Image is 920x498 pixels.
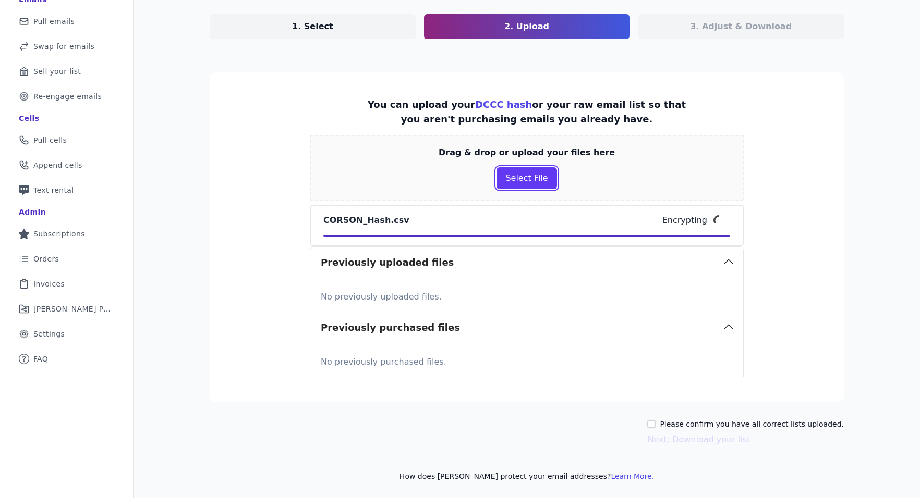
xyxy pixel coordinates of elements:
[8,129,125,152] a: Pull cells
[33,160,82,170] span: Append cells
[33,329,65,339] span: Settings
[210,14,416,39] a: 1. Select
[8,85,125,108] a: Re-engage emails
[19,113,39,123] div: Cells
[33,254,59,264] span: Orders
[33,229,85,239] span: Subscriptions
[611,471,654,481] button: Learn More.
[33,304,112,314] span: [PERSON_NAME] Performance
[19,207,46,217] div: Admin
[321,255,454,270] h3: Previously uploaded files
[33,354,48,364] span: FAQ
[210,471,844,481] p: How does [PERSON_NAME] protect your email addresses?
[8,247,125,270] a: Orders
[439,146,615,159] p: Drag & drop or upload your files here
[33,66,81,77] span: Sell your list
[33,16,75,27] span: Pull emails
[647,433,750,446] button: Next: Download your list
[33,41,94,52] span: Swap for emails
[8,347,125,370] a: FAQ
[321,320,460,335] h3: Previously purchased files
[33,185,74,195] span: Text rental
[292,20,333,33] p: 1. Select
[310,247,743,278] button: Previously uploaded files
[33,91,102,102] span: Re-engage emails
[8,322,125,345] a: Settings
[323,214,409,227] p: CORSON_Hash.csv
[8,154,125,177] a: Append cells
[497,167,556,189] button: Select File
[690,20,792,33] p: 3. Adjust & Download
[8,10,125,33] a: Pull emails
[660,419,844,429] label: Please confirm you have all correct lists uploaded.
[321,287,733,303] p: No previously uploaded files.
[33,135,67,145] span: Pull cells
[8,60,125,83] a: Sell your list
[310,312,743,343] button: Previously purchased files
[321,352,733,368] p: No previously purchased files.
[424,14,630,39] a: 2. Upload
[8,297,125,320] a: [PERSON_NAME] Performance
[33,279,65,289] span: Invoices
[475,99,532,110] a: DCCC hash
[662,214,707,227] p: Encrypting
[8,35,125,58] a: Swap for emails
[8,222,125,245] a: Subscriptions
[8,272,125,295] a: Invoices
[8,179,125,202] a: Text rental
[504,20,549,33] p: 2. Upload
[364,97,689,127] p: You can upload your or your raw email list so that you aren't purchasing emails you already have.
